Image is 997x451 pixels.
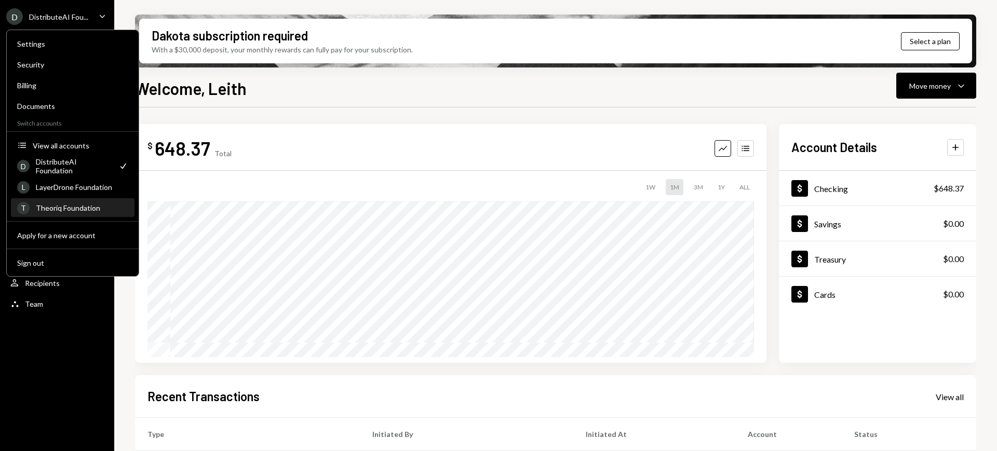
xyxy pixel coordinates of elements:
th: Type [135,418,360,451]
div: Team [25,299,43,308]
div: Documents [17,102,128,111]
a: Team [6,294,108,313]
a: TTheoriq Foundation [11,198,134,217]
a: Security [11,55,134,74]
a: Checking$648.37 [779,171,976,206]
h1: Welcome, Leith [135,78,247,99]
a: Billing [11,76,134,94]
div: Treasury [814,254,846,264]
a: Documents [11,97,134,115]
div: T [17,202,30,214]
div: Billing [17,81,128,90]
div: Sign out [17,258,128,267]
div: $0.00 [943,217,964,230]
div: Checking [814,184,848,194]
button: View all accounts [11,136,134,155]
h2: Recent Transactions [147,388,260,405]
div: 3M [690,179,707,195]
div: L [17,181,30,194]
div: With a $30,000 deposit, your monthly rewards can fully pay for your subscription. [152,44,413,55]
div: 648.37 [155,136,210,160]
div: LayerDrone Foundation [36,183,128,192]
a: Settings [11,34,134,53]
div: View all accounts [33,141,128,150]
div: Dakota subscription required [152,27,308,44]
div: Move money [909,80,951,91]
th: Account [735,418,842,451]
a: Cards$0.00 [779,277,976,311]
th: Status [842,418,976,451]
div: $0.00 [943,288,964,300]
div: 1W [641,179,659,195]
div: Recipients [25,279,60,288]
div: Apply for a new account [17,231,128,240]
a: View all [936,391,964,402]
th: Initiated At [573,418,735,451]
a: LLayerDrone Foundation [11,177,134,196]
div: ALL [735,179,754,195]
div: D [6,8,23,25]
button: Select a plan [901,32,960,50]
div: 1M [666,179,683,195]
div: DistributeAI Foundation [36,157,112,175]
a: Treasury$0.00 [779,241,976,276]
div: $648.37 [934,182,964,195]
th: Initiated By [360,418,573,451]
div: $0.00 [943,253,964,265]
div: DistributeAI Fou... [29,12,88,21]
div: D [17,160,30,172]
button: Move money [896,73,976,99]
div: Total [214,149,232,158]
a: Recipients [6,274,108,292]
div: Savings [814,219,841,229]
div: Theoriq Foundation [36,203,128,212]
div: View all [936,392,964,402]
a: Savings$0.00 [779,206,976,241]
div: Switch accounts [7,117,139,127]
button: Sign out [11,254,134,272]
div: Cards [814,290,836,299]
div: $ [147,141,153,151]
h2: Account Details [791,139,877,156]
div: Settings [17,39,128,48]
button: Apply for a new account [11,226,134,245]
div: Security [17,60,128,69]
div: 1Y [713,179,729,195]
